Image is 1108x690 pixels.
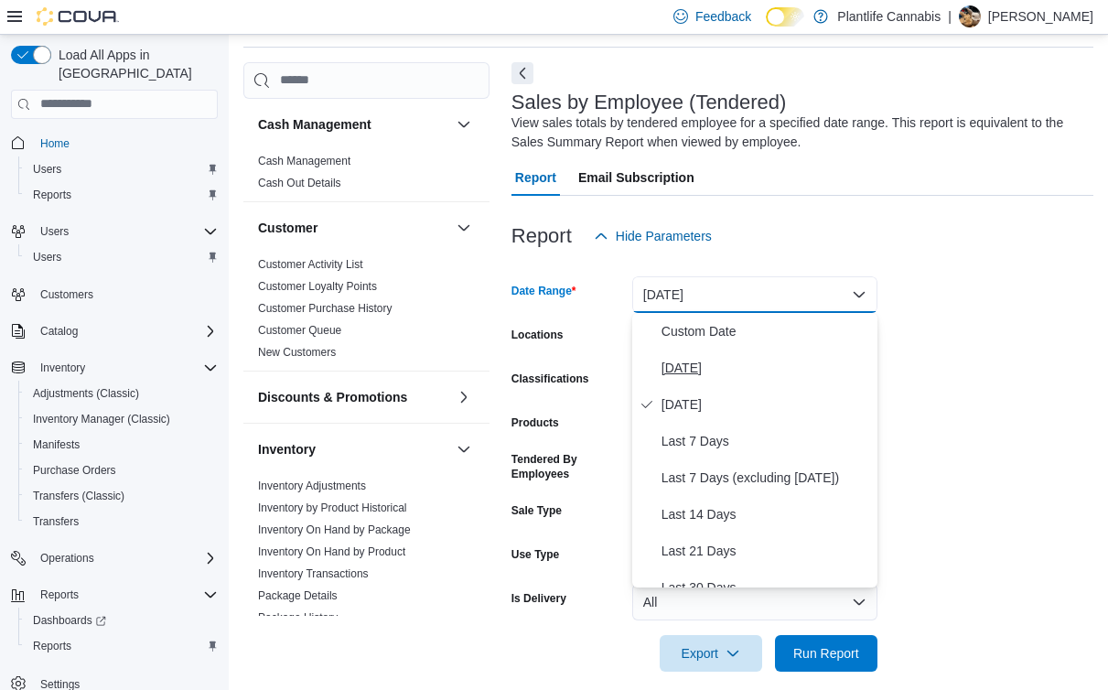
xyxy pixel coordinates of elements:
[33,357,92,379] button: Inventory
[258,154,350,168] span: Cash Management
[243,253,489,371] div: Customer
[511,547,559,562] label: Use Type
[4,130,225,156] button: Home
[33,357,218,379] span: Inventory
[511,225,572,247] h3: Report
[511,328,564,342] label: Locations
[33,221,218,243] span: Users
[511,372,589,386] label: Classifications
[453,386,475,408] button: Discounts & Promotions
[33,514,79,529] span: Transfers
[33,320,218,342] span: Catalog
[33,584,86,606] button: Reports
[40,287,93,302] span: Customers
[511,591,566,606] label: Is Delivery
[515,159,556,196] span: Report
[33,162,61,177] span: Users
[671,635,751,672] span: Export
[4,219,225,244] button: Users
[33,412,170,426] span: Inventory Manager (Classic)
[4,281,225,307] button: Customers
[18,509,225,534] button: Transfers
[18,406,225,432] button: Inventory Manager (Classic)
[18,458,225,483] button: Purchase Orders
[453,438,475,460] button: Inventory
[258,346,336,359] a: New Customers
[258,501,407,515] span: Inventory by Product Historical
[258,545,405,558] a: Inventory On Hand by Product
[4,582,225,608] button: Reports
[258,323,341,338] span: Customer Queue
[662,430,870,452] span: Last 7 Days
[988,5,1093,27] p: [PERSON_NAME]
[258,115,449,134] button: Cash Management
[258,176,341,190] span: Cash Out Details
[258,257,363,272] span: Customer Activity List
[33,320,85,342] button: Catalog
[18,483,225,509] button: Transfers (Classic)
[662,577,870,598] span: Last 30 Days
[453,217,475,239] button: Customer
[258,589,338,602] a: Package Details
[33,584,218,606] span: Reports
[18,381,225,406] button: Adjustments (Classic)
[258,301,393,316] span: Customer Purchase History
[40,224,69,239] span: Users
[258,115,371,134] h3: Cash Management
[33,283,218,306] span: Customers
[18,182,225,208] button: Reports
[18,432,225,458] button: Manifests
[18,156,225,182] button: Users
[632,584,877,620] button: All
[40,551,94,566] span: Operations
[662,503,870,525] span: Last 14 Days
[26,434,218,456] span: Manifests
[662,467,870,489] span: Last 7 Days (excluding [DATE])
[26,408,177,430] a: Inventory Manager (Classic)
[258,155,350,167] a: Cash Management
[695,7,751,26] span: Feedback
[766,7,804,27] input: Dark Mode
[959,5,981,27] div: Sammi Lane
[33,284,101,306] a: Customers
[662,320,870,342] span: Custom Date
[26,485,218,507] span: Transfers (Classic)
[793,644,859,663] span: Run Report
[775,635,877,672] button: Run Report
[258,302,393,315] a: Customer Purchase History
[258,480,366,492] a: Inventory Adjustments
[26,383,218,404] span: Adjustments (Classic)
[258,588,338,603] span: Package Details
[258,219,449,237] button: Customer
[258,544,405,559] span: Inventory On Hand by Product
[258,219,317,237] h3: Customer
[258,388,407,406] h3: Discounts & Promotions
[18,633,225,659] button: Reports
[33,221,76,243] button: Users
[26,434,87,456] a: Manifests
[511,92,787,113] h3: Sales by Employee (Tendered)
[33,250,61,264] span: Users
[511,62,533,84] button: Next
[578,159,694,196] span: Email Subscription
[660,635,762,672] button: Export
[33,613,106,628] span: Dashboards
[258,610,338,625] span: Package History
[948,5,952,27] p: |
[26,511,86,533] a: Transfers
[258,501,407,514] a: Inventory by Product Historical
[662,357,870,379] span: [DATE]
[662,540,870,562] span: Last 21 Days
[4,355,225,381] button: Inventory
[40,588,79,602] span: Reports
[258,440,449,458] button: Inventory
[258,440,316,458] h3: Inventory
[26,408,218,430] span: Inventory Manager (Classic)
[586,218,719,254] button: Hide Parameters
[511,113,1084,152] div: View sales totals by tendered employee for a specified date range. This report is equivalent to t...
[243,150,489,201] div: Cash Management
[18,244,225,270] button: Users
[258,345,336,360] span: New Customers
[662,394,870,415] span: [DATE]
